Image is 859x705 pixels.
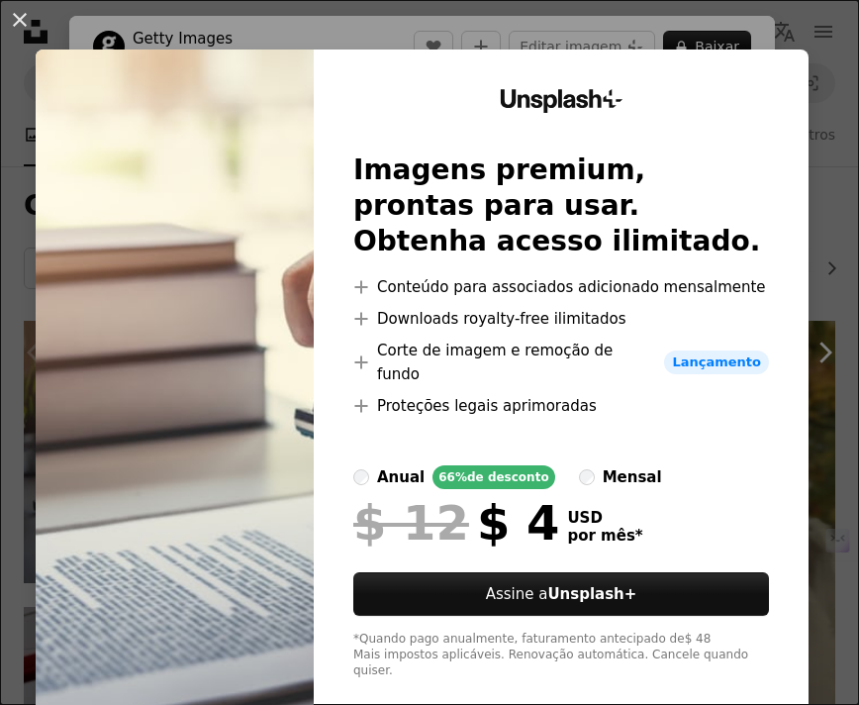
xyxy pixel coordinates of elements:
h2: Imagens premium, prontas para usar. Obtenha acesso ilimitado. [353,152,769,259]
li: Downloads royalty-free ilimitados [353,307,769,331]
span: por mês * [567,527,642,545]
input: mensal [579,469,595,485]
li: Conteúdo para associados adicionado mensalmente [353,275,769,299]
div: *Quando pago anualmente, faturamento antecipado de $ 48 Mais impostos aplicáveis. Renovação autom... [353,632,769,679]
span: Lançamento [664,351,769,374]
input: anual66%de desconto [353,469,369,485]
button: Assine aUnsplash+ [353,572,769,616]
span: USD [567,509,642,527]
div: anual [377,465,425,489]
strong: Unsplash+ [547,585,636,603]
span: $ 12 [353,497,469,549]
li: Corte de imagem e remoção de fundo [353,339,769,386]
li: Proteções legais aprimoradas [353,394,769,418]
div: 66% de desconto [432,465,554,489]
div: $ 4 [353,497,559,549]
div: mensal [603,465,662,489]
